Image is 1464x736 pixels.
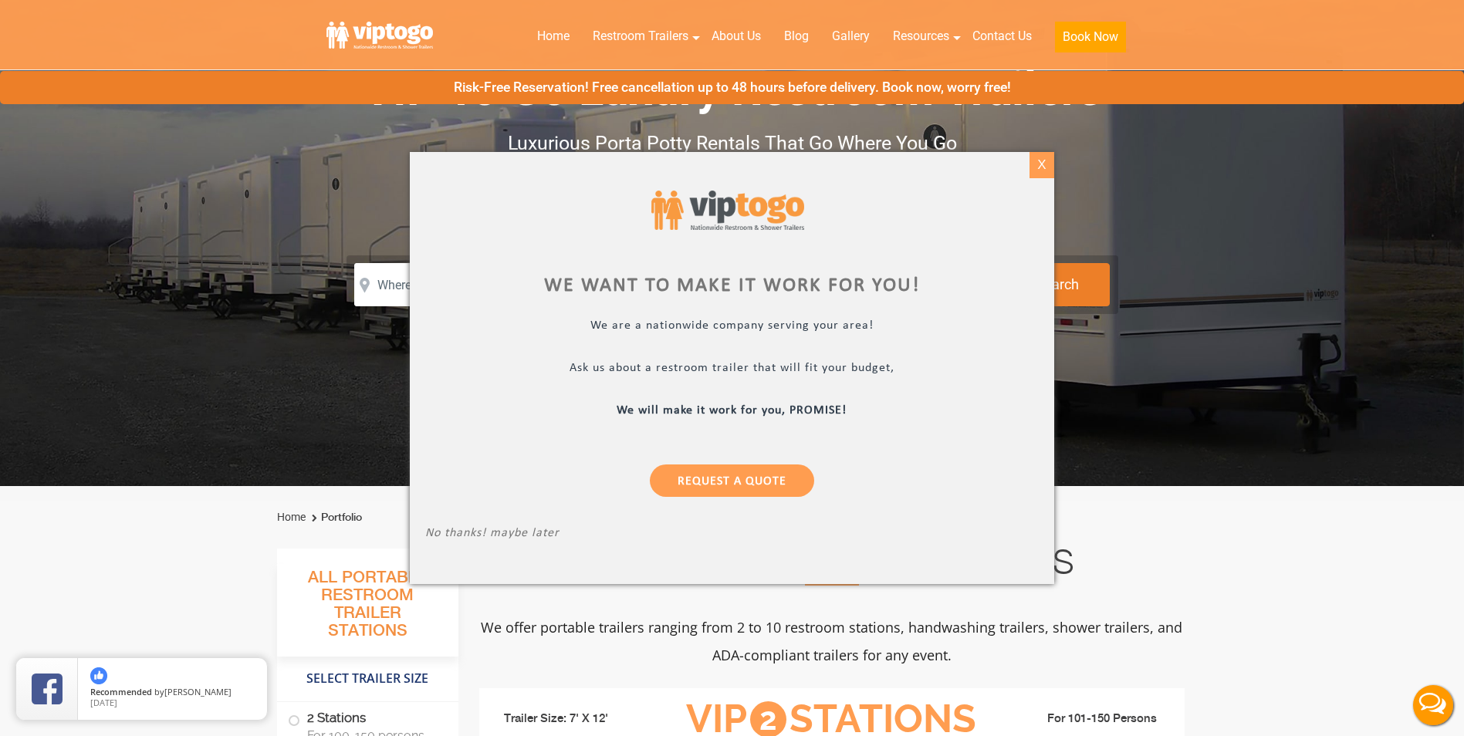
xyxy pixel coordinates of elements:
b: We will make it work for you, PROMISE! [617,404,847,417]
p: No thanks! maybe later [425,526,1039,544]
span: [PERSON_NAME] [164,686,232,697]
div: X [1030,152,1054,178]
span: [DATE] [90,697,117,708]
div: We want to make it work for you! [425,277,1039,295]
img: thumbs up icon [90,667,107,684]
p: We are a nationwide company serving your area! [425,319,1039,336]
span: Recommended [90,686,152,697]
span: by [90,687,255,698]
p: Ask us about a restroom trailer that will fit your budget, [425,361,1039,379]
img: viptogo logo [651,191,805,230]
button: Live Chat [1402,674,1464,736]
img: Review Rating [32,674,63,704]
a: Request a Quote [650,464,814,497]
